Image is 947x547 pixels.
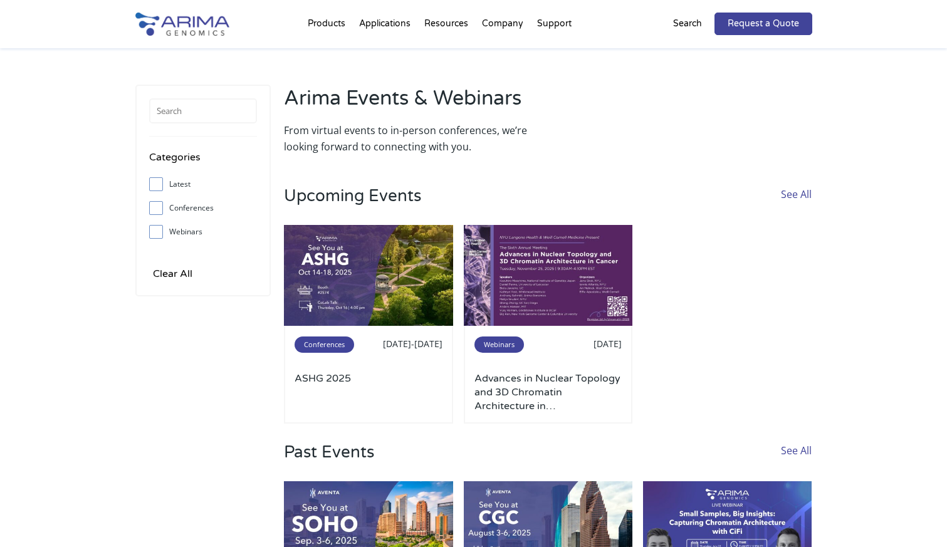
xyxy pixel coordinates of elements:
[714,13,812,35] a: Request a Quote
[149,265,196,283] input: Clear All
[781,442,812,481] a: See All
[284,186,421,225] h3: Upcoming Events
[149,222,257,241] label: Webinars
[149,98,257,123] input: Search
[284,225,453,326] img: ashg-2025-500x300.jpg
[135,13,229,36] img: Arima-Genomics-logo
[781,186,812,225] a: See All
[474,372,622,413] a: Advances in Nuclear Topology and 3D Chromatin Architecture in [MEDICAL_DATA]
[149,149,257,175] h4: Categories
[594,338,622,350] span: [DATE]
[295,372,442,413] a: ASHG 2025
[673,16,702,32] p: Search
[149,199,257,217] label: Conferences
[149,175,257,194] label: Latest
[284,442,374,481] h3: Past Events
[464,225,633,326] img: NYU-X-Post-No-Agenda-500x300.jpg
[295,336,354,353] span: Conferences
[284,122,542,155] p: From virtual events to in-person conferences, we’re looking forward to connecting with you.
[284,85,542,122] h2: Arima Events & Webinars
[383,338,442,350] span: [DATE]-[DATE]
[474,336,524,353] span: Webinars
